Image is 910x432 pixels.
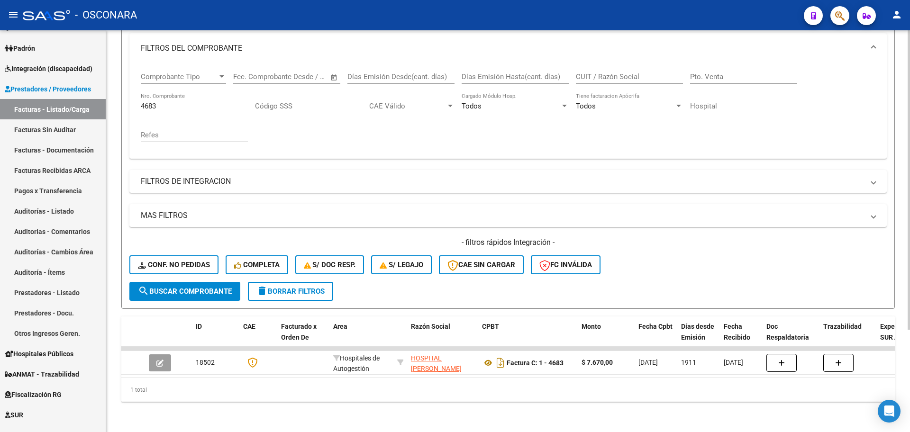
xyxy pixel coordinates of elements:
span: CPBT [482,323,499,330]
span: Fecha Recibido [724,323,750,341]
span: FC Inválida [539,261,592,269]
span: Razón Social [411,323,450,330]
button: Conf. no pedidas [129,255,218,274]
span: Días desde Emisión [681,323,714,341]
span: Todos [576,102,596,110]
mat-icon: person [891,9,902,20]
span: Area [333,323,347,330]
mat-panel-title: FILTROS DEL COMPROBANTE [141,43,864,54]
strong: $ 7.670,00 [582,359,613,366]
span: [DATE] [638,359,658,366]
div: FILTROS DEL COMPROBANTE [129,63,887,159]
datatable-header-cell: Fecha Recibido [720,316,763,358]
mat-panel-title: MAS FILTROS [141,210,864,221]
span: Fecha Cpbt [638,323,673,330]
button: Completa [226,255,288,274]
span: 18502 [196,359,215,366]
span: - OSCONARA [75,5,137,26]
span: Todos [462,102,482,110]
span: Hospitales de Autogestión [333,354,380,373]
i: Descargar documento [494,355,507,370]
datatable-header-cell: CPBT [478,316,578,358]
mat-expansion-panel-header: FILTROS DE INTEGRACION [129,170,887,193]
datatable-header-cell: Razón Social [407,316,478,358]
span: S/ Doc Resp. [304,261,356,269]
span: Facturado x Orden De [281,323,317,341]
datatable-header-cell: Area [329,316,393,358]
span: S/ legajo [380,261,423,269]
span: Buscar Comprobante [138,287,232,296]
datatable-header-cell: Fecha Cpbt [635,316,677,358]
mat-expansion-panel-header: MAS FILTROS [129,204,887,227]
button: S/ Doc Resp. [295,255,364,274]
span: 1911 [681,359,696,366]
span: Prestadores / Proveedores [5,84,91,94]
mat-expansion-panel-header: FILTROS DEL COMPROBANTE [129,33,887,63]
span: CAE Válido [369,102,446,110]
mat-panel-title: FILTROS DE INTEGRACION [141,176,864,187]
div: 1 total [121,378,895,402]
span: Comprobante Tipo [141,72,218,81]
h4: - filtros rápidos Integración - [129,237,887,248]
span: HOSPITAL [PERSON_NAME] [411,354,462,373]
datatable-header-cell: Trazabilidad [819,316,876,358]
strong: Factura C: 1 - 4683 [507,359,564,367]
span: Hospitales Públicos [5,349,73,359]
button: CAE SIN CARGAR [439,255,524,274]
mat-icon: menu [8,9,19,20]
input: Fecha inicio [233,72,272,81]
button: Open calendar [329,72,340,83]
span: Integración (discapacidad) [5,63,92,74]
span: Conf. no pedidas [138,261,210,269]
datatable-header-cell: Días desde Emisión [677,316,720,358]
button: Borrar Filtros [248,282,333,301]
button: FC Inválida [531,255,601,274]
button: Buscar Comprobante [129,282,240,301]
span: Doc Respaldatoria [766,323,809,341]
span: Monto [582,323,601,330]
span: ID [196,323,202,330]
button: S/ legajo [371,255,432,274]
span: [DATE] [724,359,743,366]
datatable-header-cell: Doc Respaldatoria [763,316,819,358]
span: CAE [243,323,255,330]
span: Completa [234,261,280,269]
span: Borrar Filtros [256,287,325,296]
span: Fiscalización RG [5,389,62,400]
datatable-header-cell: ID [192,316,239,358]
datatable-header-cell: Facturado x Orden De [277,316,329,358]
span: CAE SIN CARGAR [447,261,515,269]
datatable-header-cell: Monto [578,316,635,358]
div: 30999281822 [411,353,474,373]
div: Open Intercom Messenger [878,400,901,423]
span: ANMAT - Trazabilidad [5,369,79,379]
span: Trazabilidad [823,323,862,330]
mat-icon: delete [256,285,268,297]
datatable-header-cell: CAE [239,316,277,358]
input: Fecha fin [280,72,326,81]
span: SUR [5,410,23,420]
span: Padrón [5,43,35,54]
mat-icon: search [138,285,149,297]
